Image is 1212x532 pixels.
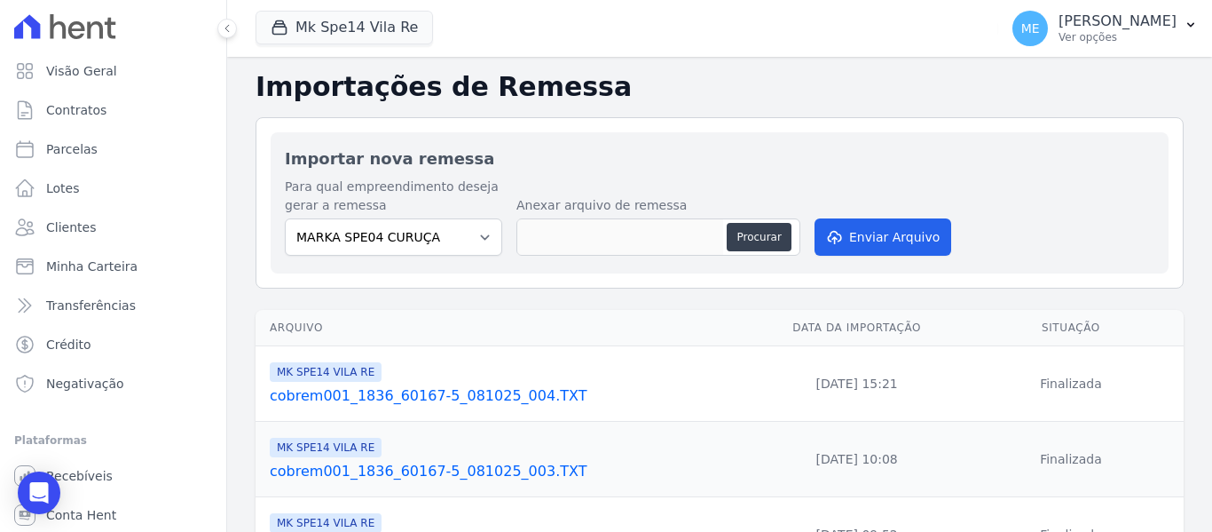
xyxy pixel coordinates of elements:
span: Conta Hent [46,506,116,524]
a: cobrem001_1836_60167-5_081025_003.TXT [270,461,748,482]
th: Data da Importação [755,310,957,346]
td: Finalizada [958,346,1184,422]
a: Recebíveis [7,458,219,494]
div: Open Intercom Messenger [18,472,60,514]
span: Visão Geral [46,62,117,80]
span: Recebíveis [46,467,113,485]
p: Ver opções [1059,30,1177,44]
td: [DATE] 15:21 [755,346,957,422]
span: Contratos [46,101,106,119]
a: Negativação [7,366,219,401]
span: Parcelas [46,140,98,158]
span: Transferências [46,297,136,314]
a: Minha Carteira [7,249,219,284]
div: Plataformas [14,430,212,451]
a: Lotes [7,171,219,206]
td: [DATE] 10:08 [755,422,957,497]
a: Crédito [7,327,219,362]
a: Contratos [7,92,219,128]
a: Clientes [7,210,219,245]
h2: Importações de Remessa [256,71,1184,103]
button: Mk Spe14 Vila Re [256,11,433,44]
span: Minha Carteira [46,258,138,275]
a: cobrem001_1836_60167-5_081025_004.TXT [270,385,748,407]
button: Procurar [727,223,791,251]
label: Para qual empreendimento deseja gerar a remessa [285,178,502,215]
a: Transferências [7,288,219,323]
span: Crédito [46,336,91,353]
h2: Importar nova remessa [285,147,1154,171]
p: [PERSON_NAME] [1059,12,1177,30]
a: Visão Geral [7,53,219,89]
span: Negativação [46,375,124,393]
span: Clientes [46,218,96,236]
span: Lotes [46,179,80,197]
a: Parcelas [7,131,219,167]
td: Finalizada [958,422,1184,497]
button: Enviar Arquivo [815,218,951,256]
span: MK SPE14 VILA RE [270,438,382,457]
th: Situação [958,310,1184,346]
span: MK SPE14 VILA RE [270,362,382,382]
button: ME [PERSON_NAME] Ver opções [998,4,1212,53]
span: ME [1021,22,1040,35]
th: Arquivo [256,310,755,346]
label: Anexar arquivo de remessa [516,196,800,215]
